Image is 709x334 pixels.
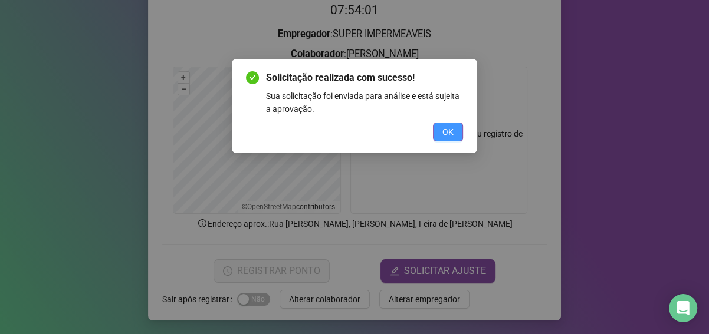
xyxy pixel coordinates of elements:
[669,294,697,322] div: Open Intercom Messenger
[442,125,454,138] span: OK
[266,90,463,115] div: Sua solicitação foi enviada para análise e está sujeita a aprovação.
[266,71,463,85] span: Solicitação realizada com sucesso!
[433,123,463,141] button: OK
[246,71,259,84] span: check-circle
